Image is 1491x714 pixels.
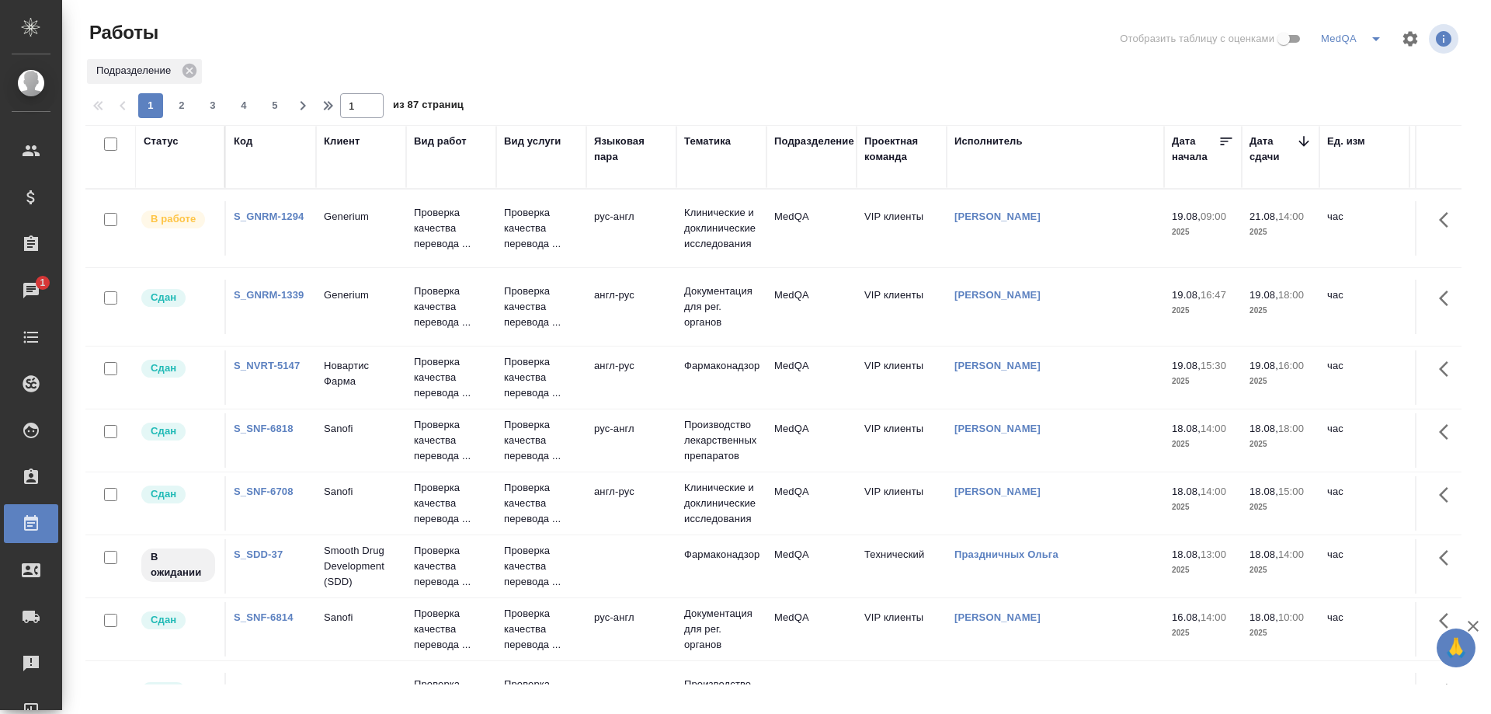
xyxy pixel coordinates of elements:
p: 14:00 [1278,211,1304,222]
p: Клинические и доклинические исследования [684,480,759,527]
button: 🙏 [1437,629,1475,667]
a: S_SNF-6818 [234,423,294,434]
p: Проверка качества перевода ... [414,606,488,653]
a: Праздничных Ольга [954,682,1058,694]
p: 18.08, [1172,486,1201,497]
p: Проверка качества перевода ... [504,354,579,401]
p: Проверка качества перевода ... [504,606,579,653]
td: 0.5 [1409,280,1487,334]
p: Проверка качества перевода ... [504,480,579,527]
p: 19.08, [1249,289,1278,301]
td: 1 [1409,539,1487,594]
a: Праздничных Ольга [954,549,1058,560]
td: 0.66 [1409,413,1487,468]
td: MedQA [766,350,857,405]
td: час [1319,350,1409,405]
a: [PERSON_NAME] [954,360,1041,371]
p: 18:00 [1278,289,1304,301]
span: 4 [231,98,256,113]
button: 5 [262,93,287,118]
p: Generium [324,287,398,303]
p: 13:00 [1201,549,1226,560]
p: 18.08, [1249,486,1278,497]
td: MedQA [766,201,857,256]
td: час [1319,476,1409,531]
p: Сдан [151,486,176,502]
p: 18.08, [1249,423,1278,434]
p: 13.08, [1172,682,1201,694]
p: Проверка качества перевода ... [504,205,579,252]
p: 2025 [1172,437,1234,452]
p: 19.08, [1172,289,1201,301]
p: Проверка качества перевода ... [414,543,488,590]
p: 2025 [1172,374,1234,389]
td: 1 [1409,476,1487,531]
button: Здесь прячутся важные кнопки [1430,602,1467,639]
span: 🙏 [1443,632,1469,664]
div: Проектная команда [864,134,939,165]
div: Менеджер проверил работу исполнителя, передает ее на следующий этап [140,610,217,631]
div: Ед. изм [1327,134,1365,149]
a: S_NVRT-5147 [234,360,300,371]
p: 2025 [1172,303,1234,319]
p: 2025 [1249,562,1312,578]
div: Дата сдачи [1249,134,1296,165]
p: Проверка качества перевода ... [414,417,488,464]
div: Менеджер проверил работу исполнителя, передает ее на следующий этап [140,358,217,379]
p: 17:00 [1201,682,1226,694]
p: 10:00 [1278,611,1304,623]
p: Проверка качества перевода ... [504,543,579,590]
button: Здесь прячутся важные кнопки [1430,413,1467,451]
span: 5 [262,98,287,113]
td: час [1319,201,1409,256]
p: 15:00 [1278,486,1304,497]
p: Проверка качества перевода ... [414,205,488,252]
div: Дата начала [1172,134,1218,165]
p: 2025 [1249,374,1312,389]
a: [PERSON_NAME] [954,289,1041,301]
td: англ-рус [586,280,676,334]
a: [PERSON_NAME] [954,211,1041,222]
div: Статус [144,134,179,149]
span: Посмотреть информацию [1429,24,1461,54]
p: 18.08, [1249,549,1278,560]
a: S_SNF-6708 [234,486,294,497]
div: Менеджер проверил работу исполнителя, передает ее на следующий этап [140,287,217,308]
p: Документация для рег. органов [684,284,759,330]
div: Подразделение [87,59,202,84]
p: 2025 [1249,500,1312,515]
p: 14:00 [1201,486,1226,497]
td: MedQA [766,280,857,334]
div: split button [1317,26,1392,51]
a: 1 [4,271,58,310]
div: Тематика [684,134,731,149]
div: Менеджер проверил работу исполнителя, передает ее на следующий этап [140,484,217,505]
span: Настроить таблицу [1392,20,1429,57]
p: Проверка качества перевода ... [504,284,579,330]
p: Sanofi [324,421,398,437]
a: [PERSON_NAME] [954,423,1041,434]
p: 18:00 [1278,423,1304,434]
p: Сдан [151,683,176,698]
p: Sanofi [324,681,398,696]
p: 21.08, [1249,211,1278,222]
td: рус-англ [586,413,676,468]
p: 2025 [1172,562,1234,578]
p: 18.08, [1172,549,1201,560]
div: Исполнитель [954,134,1023,149]
button: Здесь прячутся важные кнопки [1430,539,1467,576]
button: Здесь прячутся важные кнопки [1430,673,1467,710]
p: Sanofi [324,610,398,625]
p: 2025 [1249,303,1312,319]
button: 4 [231,93,256,118]
p: 18.08, [1172,423,1201,434]
td: Технический [857,539,947,594]
p: 2025 [1172,225,1234,240]
p: 09:00 [1201,211,1226,222]
span: 3 [200,98,225,113]
div: Исполнитель выполняет работу [140,209,217,230]
p: Сдан [151,423,176,439]
p: Подразделение [96,63,176,78]
div: Вид работ [414,134,467,149]
div: Подразделение [774,134,854,149]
